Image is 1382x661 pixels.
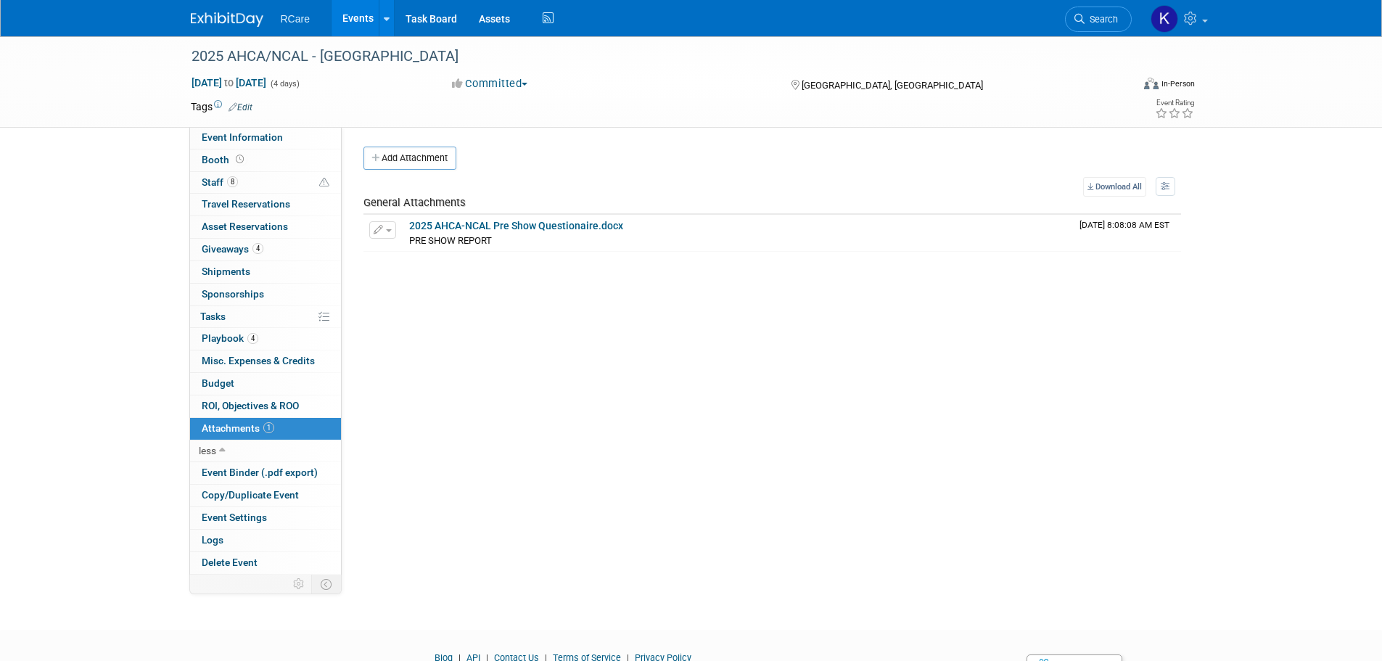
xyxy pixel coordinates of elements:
a: Shipments [190,261,341,283]
a: Event Information [190,127,341,149]
td: Upload Timestamp [1074,215,1181,251]
span: less [199,445,216,456]
button: Add Attachment [363,147,456,170]
a: Tasks [190,306,341,328]
a: Attachments1 [190,418,341,440]
a: Budget [190,373,341,395]
div: 2025 AHCA/NCAL - [GEOGRAPHIC_DATA] [186,44,1110,70]
span: Sponsorships [202,288,264,300]
span: Upload Timestamp [1079,220,1169,230]
div: In-Person [1161,78,1195,89]
a: Edit [229,102,252,112]
span: Giveaways [202,243,263,255]
button: Committed [447,76,533,91]
span: PRE SHOW REPORT [409,235,492,246]
a: Giveaways4 [190,239,341,260]
a: Sponsorships [190,284,341,305]
a: Search [1065,7,1132,32]
span: Shipments [202,266,250,277]
span: Event Information [202,131,283,143]
a: Staff8 [190,172,341,194]
span: to [222,77,236,89]
a: Asset Reservations [190,216,341,238]
a: Delete Event [190,552,341,574]
span: Asset Reservations [202,221,288,232]
span: RCare [281,13,310,25]
a: Event Binder (.pdf export) [190,462,341,484]
span: Copy/Duplicate Event [202,489,299,501]
span: Travel Reservations [202,198,290,210]
a: Copy/Duplicate Event [190,485,341,506]
td: Tags [191,99,252,114]
img: Format-Inperson.png [1144,78,1159,89]
span: (4 days) [269,79,300,89]
a: Misc. Expenses & Credits [190,350,341,372]
span: Misc. Expenses & Credits [202,355,315,366]
a: 2025 AHCA-NCAL Pre Show Questionaire.docx [409,220,623,231]
a: Download All [1083,177,1146,197]
span: 1 [263,422,274,433]
a: Logs [190,530,341,551]
span: Booth not reserved yet [233,154,247,165]
span: Budget [202,377,234,389]
span: [DATE] [DATE] [191,76,267,89]
a: Booth [190,149,341,171]
div: Event Format [1046,75,1196,97]
span: General Attachments [363,196,466,209]
span: [GEOGRAPHIC_DATA], [GEOGRAPHIC_DATA] [802,80,983,91]
span: 8 [227,176,238,187]
span: Tasks [200,311,226,322]
a: ROI, Objectives & ROO [190,395,341,417]
span: 4 [247,333,258,344]
span: Attachments [202,422,274,434]
span: Booth [202,154,247,165]
img: Khalen Ryberg [1151,5,1178,33]
span: Staff [202,176,238,188]
span: ROI, Objectives & ROO [202,400,299,411]
span: Event Settings [202,512,267,523]
td: Toggle Event Tabs [311,575,341,594]
a: Event Settings [190,507,341,529]
td: Personalize Event Tab Strip [287,575,312,594]
span: Potential Scheduling Conflict -- at least one attendee is tagged in another overlapping event. [319,176,329,189]
a: less [190,440,341,462]
span: Delete Event [202,557,258,568]
span: Logs [202,534,223,546]
span: 4 [252,243,263,254]
span: Playbook [202,332,258,344]
a: Travel Reservations [190,194,341,215]
span: Search [1085,14,1118,25]
img: ExhibitDay [191,12,263,27]
div: Event Rating [1155,99,1194,107]
a: Playbook4 [190,328,341,350]
span: Event Binder (.pdf export) [202,467,318,478]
